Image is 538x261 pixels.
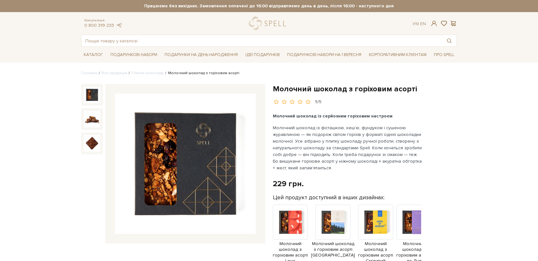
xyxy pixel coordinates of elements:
[81,71,97,75] a: Головна
[273,205,308,240] img: Продукт
[366,49,429,60] a: Корпоративним клієнтам
[84,135,100,152] img: Молочний шоколад з горіховим асорті
[81,50,105,60] a: Каталог
[431,50,457,60] a: Про Spell
[116,23,122,28] a: telegram
[273,113,393,119] b: Молочний шоколад із серйозним горіховим настроєм
[84,23,114,28] a: 0 800 319 233
[81,3,457,9] strong: Працюємо без вихідних. Замовлення оплачені до 16:00 відправляємо день в день, після 16:00 - насту...
[442,35,457,46] button: Пошук товару у каталозі
[115,94,256,234] img: Молочний шоколад з горіховим асорті
[396,205,431,240] img: Продукт
[413,21,426,27] div: Ук
[81,35,442,46] input: Пошук товару у каталозі
[102,71,127,75] a: Вся продукція
[420,21,426,26] a: En
[243,50,282,60] a: Ідеї подарунків
[273,179,304,189] div: 229 грн.
[162,50,240,60] a: Подарунки на День народження
[273,124,422,171] p: Молочний шоколад із фісташкою, кеш’ю, фундуком і сушеною журавлиною — як подорож світом горіхів у...
[273,194,385,201] label: Цей продукт доступний в інших дизайнах:
[285,49,364,60] a: Подарункові набори на 1 Вересня
[84,87,100,103] img: Молочний шоколад з горіховим асорті
[315,99,322,105] div: 5/5
[311,219,355,258] a: Молочний шоколад з горіховим асорті [GEOGRAPHIC_DATA]
[249,17,289,30] a: logo
[418,21,419,26] span: |
[315,205,350,240] img: Продукт
[358,205,393,240] img: Продукт
[108,50,160,60] a: Подарункові набори
[311,241,355,258] span: Молочний шоколад з горіховим асорті [GEOGRAPHIC_DATA]
[273,84,457,94] h1: Молочний шоколад з горіховим асорті
[164,70,239,76] li: Молочний шоколад з горіховим асорті
[84,18,122,23] span: Консультація:
[131,71,164,75] a: Плитки шоколаду
[84,111,100,127] img: Молочний шоколад з горіховим асорті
